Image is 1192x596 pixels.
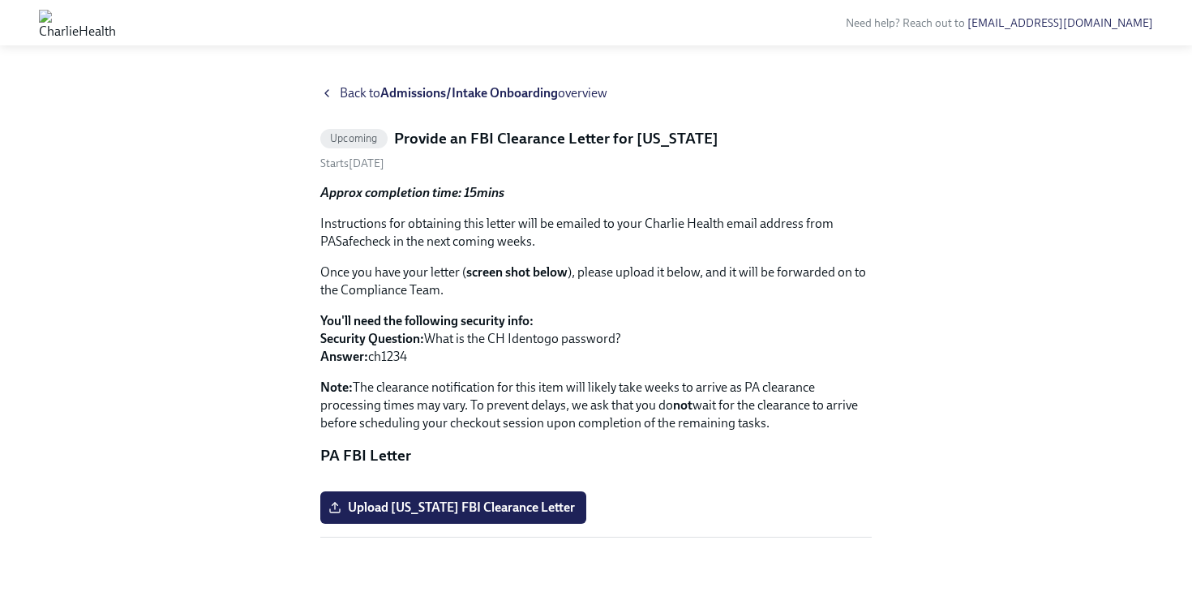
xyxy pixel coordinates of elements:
[320,491,586,524] label: Upload [US_STATE] FBI Clearance Letter
[320,84,872,102] a: Back toAdmissions/Intake Onboardingoverview
[320,264,872,299] p: Once you have your letter ( ), please upload it below, and it will be forwarded on to the Complia...
[394,128,718,149] h5: Provide an FBI Clearance Letter for [US_STATE]
[320,349,368,364] strong: Answer:
[466,264,568,280] strong: screen shot below
[380,85,558,101] strong: Admissions/Intake Onboarding
[332,500,575,516] span: Upload [US_STATE] FBI Clearance Letter
[673,397,692,413] strong: not
[320,312,872,366] p: What is the CH Identogo password? ch1234
[340,84,607,102] span: Back to overview
[320,379,872,432] p: The clearance notification for this item will likely take weeks to arrive as PA clearance process...
[320,445,872,466] p: PA FBI Letter
[846,16,1153,30] span: Need help? Reach out to
[320,379,353,395] strong: Note:
[320,331,424,346] strong: Security Question:
[320,132,388,144] span: Upcoming
[320,157,384,170] span: Starts [DATE]
[967,16,1153,30] a: [EMAIL_ADDRESS][DOMAIN_NAME]
[39,10,116,36] img: CharlieHealth
[320,215,872,251] p: Instructions for obtaining this letter will be emailed to your Charlie Health email address from ...
[320,313,534,328] strong: You'll need the following security info:
[320,185,504,200] strong: Approx completion time: 15mins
